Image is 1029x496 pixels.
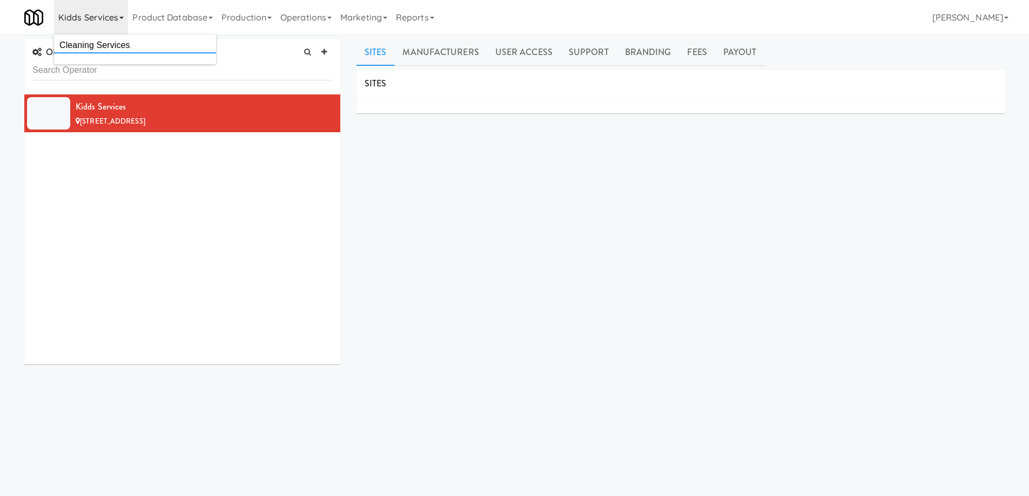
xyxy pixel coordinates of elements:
[617,39,680,66] a: Branding
[679,39,715,66] a: Fees
[54,37,216,53] input: Search operator
[76,99,332,115] div: Kidds Services
[32,60,332,80] input: Search Operator
[80,116,145,126] span: [STREET_ADDRESS]
[394,39,487,66] a: Manufacturers
[24,94,340,132] li: Kidds Services[STREET_ADDRESS]
[365,77,387,90] span: SITES
[24,8,43,27] img: Micromart
[487,39,561,66] a: User Access
[715,39,765,66] a: Payout
[561,39,617,66] a: Support
[357,39,395,66] a: Sites
[32,46,97,58] span: OPERATORS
